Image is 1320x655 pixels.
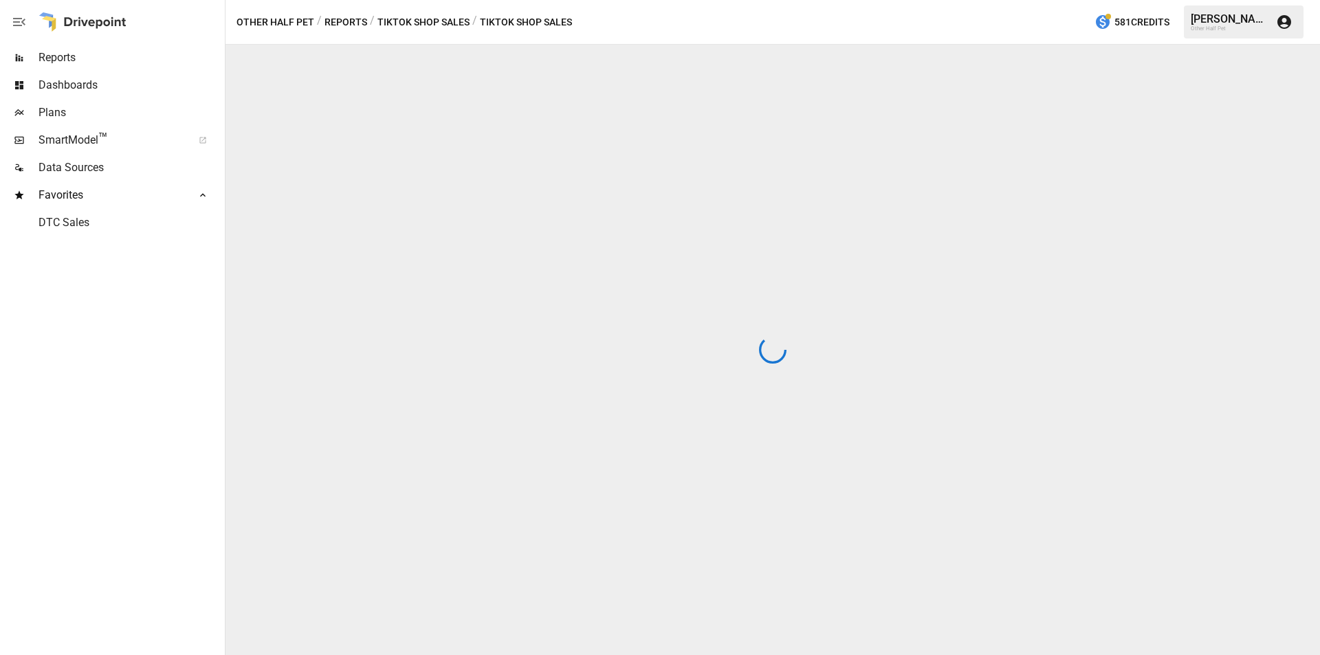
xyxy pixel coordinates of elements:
[1089,10,1175,35] button: 581Credits
[38,49,222,66] span: Reports
[38,187,184,203] span: Favorites
[377,14,470,31] button: TikTok Shop Sales
[38,159,222,176] span: Data Sources
[38,77,222,93] span: Dashboards
[317,14,322,31] div: /
[38,104,222,121] span: Plans
[38,132,184,148] span: SmartModel
[236,14,314,31] button: Other Half Pet
[98,130,108,147] span: ™
[1191,25,1268,32] div: Other Half Pet
[324,14,367,31] button: Reports
[1114,14,1169,31] span: 581 Credits
[370,14,375,31] div: /
[472,14,477,31] div: /
[1191,12,1268,25] div: [PERSON_NAME]
[38,214,222,231] span: DTC Sales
